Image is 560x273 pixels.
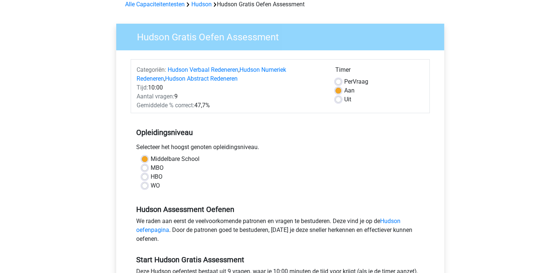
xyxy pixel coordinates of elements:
[128,28,439,43] h3: Hudson Gratis Oefen Assessment
[165,75,238,82] a: Hudson Abstract Redeneren
[344,95,351,104] label: Uit
[131,101,330,110] div: 47,7%
[131,65,330,83] div: , ,
[137,84,148,91] span: Tijd:
[335,65,424,77] div: Timer
[344,78,353,85] span: Per
[137,66,286,82] a: Hudson Numeriek Redeneren
[151,164,164,172] label: MBO
[151,181,160,190] label: WO
[137,93,174,100] span: Aantal vragen:
[151,155,199,164] label: Middelbare School
[191,1,212,8] a: Hudson
[131,92,330,101] div: 9
[131,217,430,246] div: We raden aan eerst de veelvoorkomende patronen en vragen te bestuderen. Deze vind je op de . Door...
[137,66,166,73] span: Categoriën:
[131,83,330,92] div: 10:00
[136,205,424,214] h5: Hudson Assessment Oefenen
[136,125,424,140] h5: Opleidingsniveau
[125,1,185,8] a: Alle Capaciteitentesten
[344,86,355,95] label: Aan
[137,102,194,109] span: Gemiddelde % correct:
[136,255,424,264] h5: Start Hudson Gratis Assessment
[131,143,430,155] div: Selecteer het hoogst genoten opleidingsniveau.
[151,172,162,181] label: HBO
[344,77,368,86] label: Vraag
[168,66,238,73] a: Hudson Verbaal Redeneren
